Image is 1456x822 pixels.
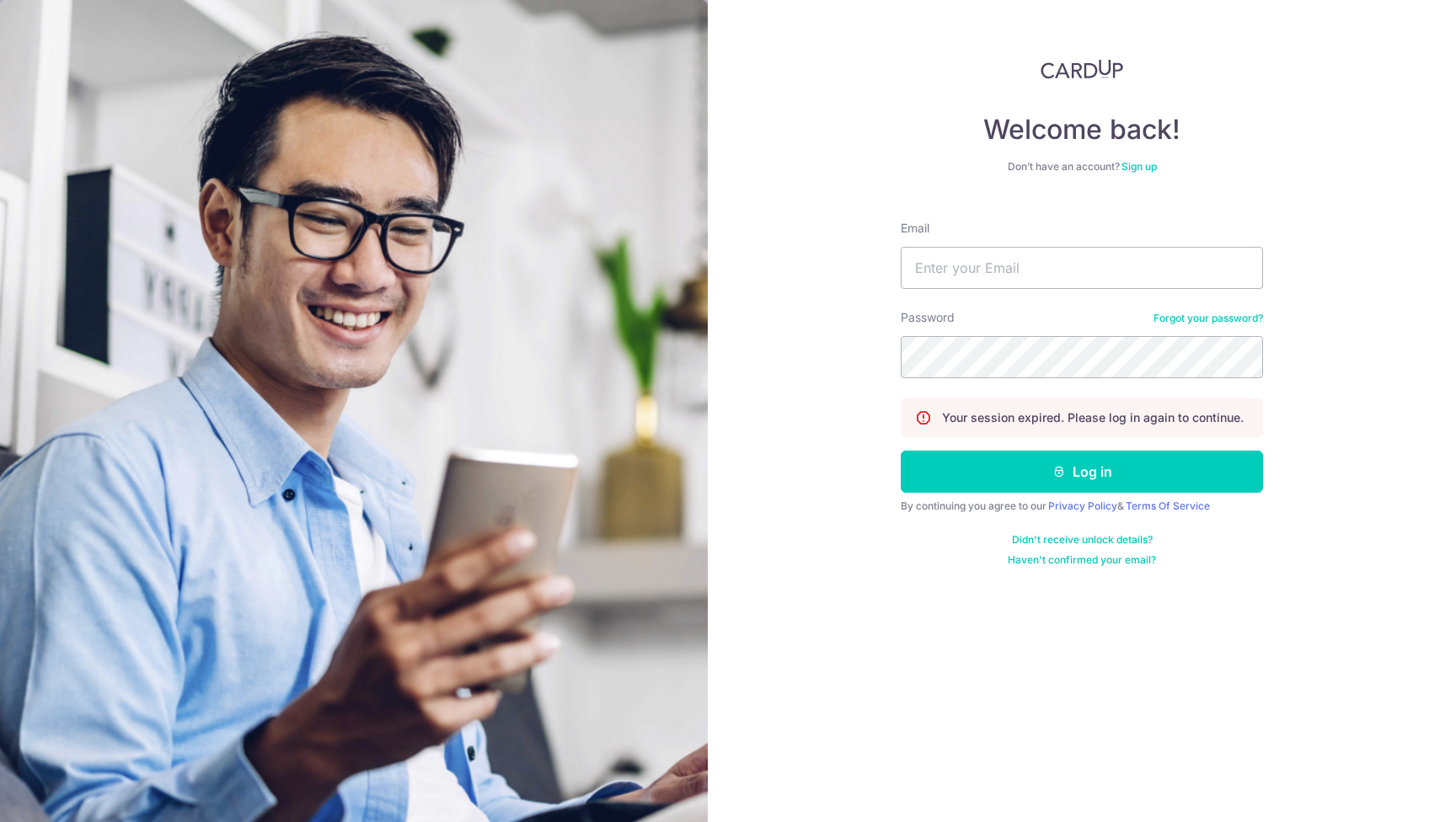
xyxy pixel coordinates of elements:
div: Don’t have an account? [901,160,1263,173]
h4: Welcome back! [901,113,1263,147]
p: Your session expired. Please log in again to continue. [942,409,1244,426]
a: Didn't receive unlock details? [1012,533,1153,547]
a: Haven't confirmed your email? [1008,553,1156,567]
div: By continuing you agree to our & [901,499,1263,513]
input: Enter your Email [901,247,1263,289]
a: Privacy Policy [1048,499,1117,512]
button: Log in [901,451,1263,493]
label: Email [901,220,929,237]
a: Sign up [1121,160,1157,173]
label: Password [901,309,955,326]
a: Forgot your password? [1154,312,1263,325]
img: CardUp Logo [1041,59,1123,79]
a: Terms Of Service [1126,499,1210,512]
